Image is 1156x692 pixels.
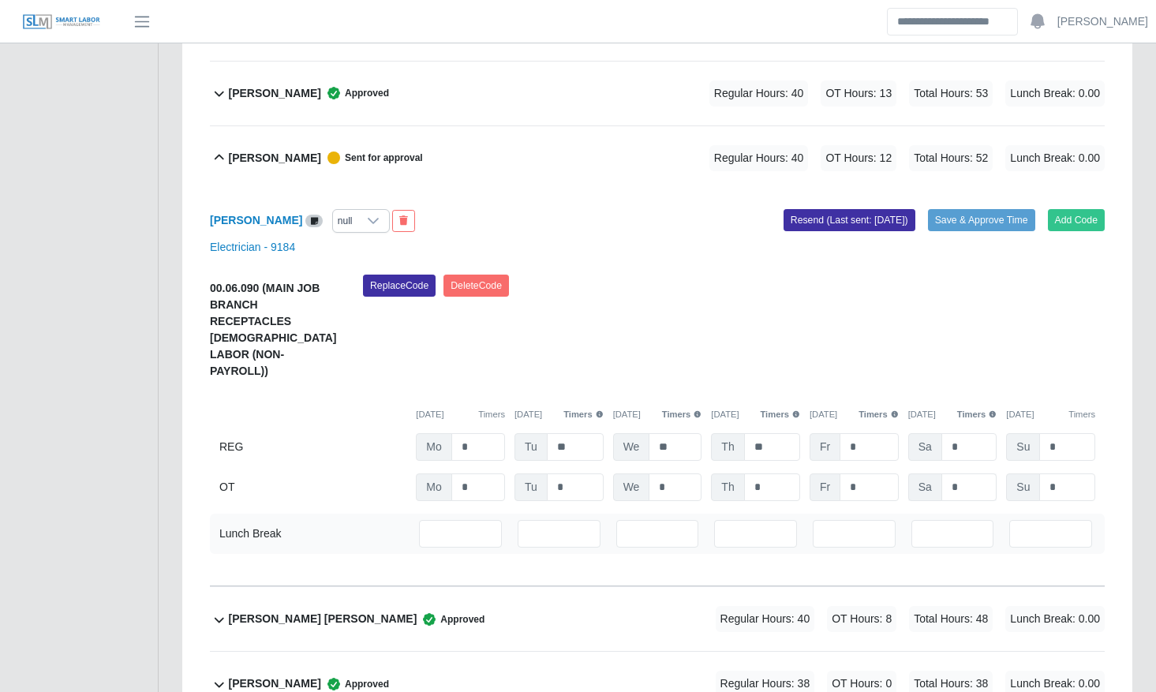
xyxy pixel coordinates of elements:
[810,433,840,461] span: Fr
[859,408,899,421] button: Timers
[210,241,295,253] a: Electrician - 9184
[810,408,899,421] div: [DATE]
[514,473,548,501] span: Tu
[613,433,650,461] span: We
[1006,408,1095,421] div: [DATE]
[210,126,1105,190] button: [PERSON_NAME] Sent for approval Regular Hours: 40 OT Hours: 12 Total Hours: 52 Lunch Break: 0.00
[909,80,993,107] span: Total Hours: 53
[363,275,436,297] button: ReplaceCode
[760,408,800,421] button: Timers
[219,433,406,461] div: REG
[908,473,942,501] span: Sa
[827,606,896,632] span: OT Hours: 8
[908,433,942,461] span: Sa
[416,433,451,461] span: Mo
[333,210,357,232] div: null
[908,408,997,421] div: [DATE]
[210,214,302,226] a: [PERSON_NAME]
[416,408,505,421] div: [DATE]
[210,282,336,377] b: 00.06.090 (MAIN JOB BRANCH RECEPTACLES [DEMOGRAPHIC_DATA] LABOR (NON-PAYROLL))
[1005,80,1105,107] span: Lunch Break: 0.00
[22,13,101,31] img: SLM Logo
[392,210,415,232] button: End Worker & Remove from the Timesheet
[229,85,321,102] b: [PERSON_NAME]
[709,145,809,171] span: Regular Hours: 40
[321,151,423,164] span: Sent for approval
[321,85,389,101] span: Approved
[1006,473,1040,501] span: Su
[305,214,323,226] a: View/Edit Notes
[1005,145,1105,171] span: Lunch Break: 0.00
[821,80,896,107] span: OT Hours: 13
[219,473,406,501] div: OT
[416,473,451,501] span: Mo
[417,612,484,627] span: Approved
[1006,433,1040,461] span: Su
[928,209,1035,231] button: Save & Approve Time
[514,433,548,461] span: Tu
[229,150,321,166] b: [PERSON_NAME]
[219,526,282,542] div: Lunch Break
[784,209,915,231] button: Resend (Last sent: [DATE])
[1057,13,1148,30] a: [PERSON_NAME]
[810,473,840,501] span: Fr
[909,145,993,171] span: Total Hours: 52
[210,62,1105,125] button: [PERSON_NAME] Approved Regular Hours: 40 OT Hours: 13 Total Hours: 53 Lunch Break: 0.00
[716,606,815,632] span: Regular Hours: 40
[909,606,993,632] span: Total Hours: 48
[709,80,809,107] span: Regular Hours: 40
[613,408,702,421] div: [DATE]
[563,408,604,421] button: Timers
[1005,606,1105,632] span: Lunch Break: 0.00
[887,8,1018,36] input: Search
[514,408,604,421] div: [DATE]
[210,587,1105,651] button: [PERSON_NAME] [PERSON_NAME] Approved Regular Hours: 40 OT Hours: 8 Total Hours: 48 Lunch Break: 0.00
[1048,209,1105,231] button: Add Code
[229,675,321,692] b: [PERSON_NAME]
[613,473,650,501] span: We
[711,408,800,421] div: [DATE]
[662,408,702,421] button: Timers
[821,145,896,171] span: OT Hours: 12
[711,473,744,501] span: Th
[1068,408,1095,421] button: Timers
[229,611,417,627] b: [PERSON_NAME] [PERSON_NAME]
[957,408,997,421] button: Timers
[711,433,744,461] span: Th
[478,408,505,421] button: Timers
[443,275,509,297] button: DeleteCode
[321,676,389,692] span: Approved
